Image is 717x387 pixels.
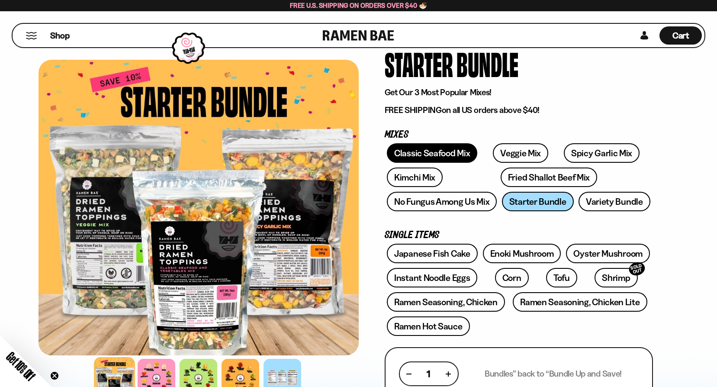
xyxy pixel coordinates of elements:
span: Get 10% Off [4,349,38,383]
a: No Fungus Among Us Mix [387,192,497,211]
a: Shop [50,26,70,45]
button: Close teaser [50,371,59,380]
p: Single Items [385,231,653,239]
a: Variety Bundle [579,192,650,211]
span: Shop [50,30,70,42]
a: Oyster Mushroom [566,244,650,263]
a: Spicy Garlic Mix [564,143,640,163]
a: Japanese Fish Cake [387,244,478,263]
div: Bundle [457,47,518,80]
a: Instant Noodle Eggs [387,268,477,287]
div: Starter [385,47,453,80]
strong: FREE SHIPPING [385,105,442,115]
a: Ramen Hot Sauce [387,316,470,336]
a: Enoki Mushroom [483,244,561,263]
p: Mixes [385,131,653,139]
span: Free U.S. Shipping on Orders over $40 🍜 [290,1,427,10]
a: Tofu [546,268,577,287]
a: ShrimpSOLD OUT [595,268,637,287]
a: Ramen Seasoning, Chicken [387,292,505,312]
span: Cart [672,30,689,41]
div: Cart [659,24,702,47]
a: Corn [495,268,529,287]
button: Mobile Menu Trigger [26,32,37,39]
p: Get Our 3 Most Popular Mixes! [385,87,653,98]
div: SOLD OUT [627,261,646,277]
span: 1 [427,368,430,379]
a: Classic Seafood Mix [387,143,477,163]
a: Kimchi Mix [387,168,443,187]
p: Bundles” back to “Bundle Up and Save! [485,368,622,379]
p: on all US orders above $40! [385,105,653,116]
a: Veggie Mix [493,143,548,163]
a: Fried Shallot Beef Mix [501,168,597,187]
a: Ramen Seasoning, Chicken Lite [513,292,647,312]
